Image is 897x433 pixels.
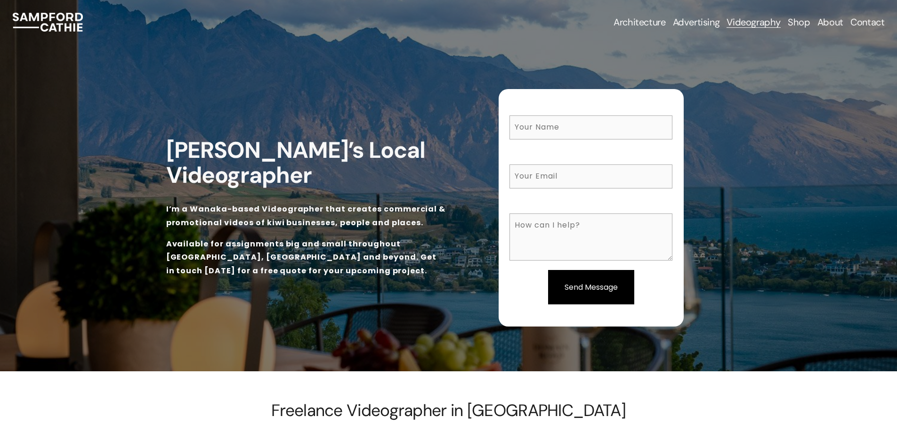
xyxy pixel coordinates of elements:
[548,270,634,304] button: Send MessageSend Message
[817,16,843,29] a: About
[13,13,83,32] img: Sampford Cathie Photo + Video
[166,135,430,190] strong: [PERSON_NAME]’s Local Videographer
[673,16,720,29] a: folder dropdown
[509,115,672,139] input: Your Name
[673,16,720,28] span: Advertising
[166,204,448,228] strong: I’m a Wanaka-based Videographer that creates commercial & promotional videos of kiwi businesses, ...
[565,282,618,293] span: Send Message
[166,401,731,420] h2: Freelance Videographer in [GEOGRAPHIC_DATA]
[166,238,438,277] strong: Available for assignments big and small throughout [GEOGRAPHIC_DATA], [GEOGRAPHIC_DATA] and beyon...
[614,16,665,28] span: Architecture
[509,164,672,188] input: Your Email
[788,16,810,29] a: Shop
[614,16,665,29] a: folder dropdown
[727,16,781,29] a: Videography
[850,16,884,29] a: Contact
